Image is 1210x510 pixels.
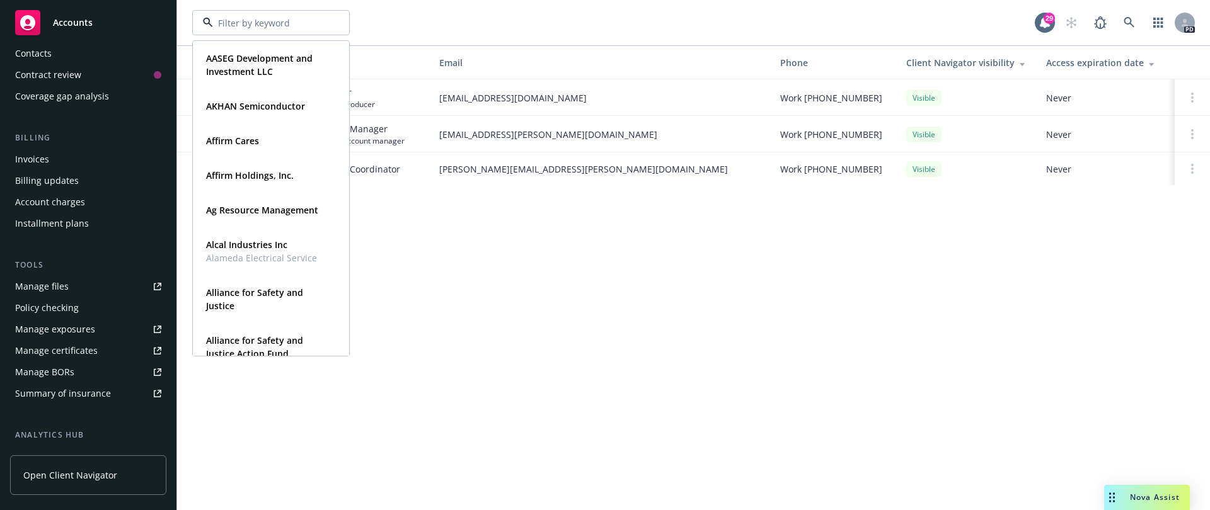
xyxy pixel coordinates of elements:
a: Installment plans [10,213,166,234]
div: Manage files [15,276,69,297]
span: Nova Assist [1130,492,1180,502]
a: Account charges [10,192,166,212]
div: Analytics hub [10,429,166,441]
a: Invoices [10,149,166,169]
a: Manage BORs [10,362,166,382]
div: Visible [906,127,942,142]
div: Summary of insurance [15,383,111,404]
div: Installment plans [15,213,89,234]
div: Billing [10,132,166,144]
div: Email [439,56,760,69]
strong: Affirm Holdings, Inc. [206,169,294,181]
div: Visible [906,90,942,106]
a: Accounts [10,5,166,40]
strong: Affirm Cares [206,135,259,147]
strong: Ag Resource Management [206,204,318,216]
a: Start snowing [1059,10,1084,35]
div: Manage certificates [15,341,98,361]
span: Primary account manager [313,135,405,146]
div: Policy checking [15,298,79,318]
span: [EMAIL_ADDRESS][DOMAIN_NAME] [439,91,760,105]
div: Contacts [15,43,52,64]
strong: Alliance for Safety and Justice Action Fund [206,334,303,360]
span: Work [PHONE_NUMBER] [780,162,882,176]
span: Never [1046,128,1165,141]
a: Search [1117,10,1142,35]
a: Coverage gap analysis [10,86,166,106]
strong: Alcal Industries Inc [206,239,287,251]
span: [PERSON_NAME][EMAIL_ADDRESS][PERSON_NAME][DOMAIN_NAME] [439,162,760,176]
div: Client Navigator visibility [906,56,1026,69]
div: Drag to move [1104,485,1120,510]
a: Manage files [10,276,166,297]
div: Invoices [15,149,49,169]
div: Visible [906,161,942,177]
div: Billing updates [15,171,79,191]
div: Manage BORs [15,362,74,382]
div: Manage exposures [15,319,95,339]
div: Account charges [15,192,85,212]
div: Contract review [15,65,81,85]
a: Switch app [1146,10,1171,35]
span: Open Client Navigator [23,468,117,482]
span: Alameda Electrical Service [206,251,317,264]
a: Manage exposures [10,319,166,339]
div: Tools [10,259,166,271]
a: Policy checking [10,298,166,318]
span: Work [PHONE_NUMBER] [780,91,882,105]
span: Never [1046,91,1165,105]
a: Contract review [10,65,166,85]
span: Work [PHONE_NUMBER] [780,128,882,141]
button: Nova Assist [1104,485,1190,510]
a: Report a Bug [1088,10,1113,35]
div: Coverage gap analysis [15,86,109,106]
span: Accounts [53,18,93,28]
input: Filter by keyword [213,16,324,30]
strong: Alliance for Safety and Justice [206,286,303,312]
div: 29 [1044,13,1055,24]
a: Summary of insurance [10,383,166,404]
a: Manage certificates [10,341,166,361]
div: Phone [780,56,886,69]
a: Billing updates [10,171,166,191]
div: Access expiration date [1046,56,1165,69]
span: Account Coordinator [313,162,400,176]
strong: AKHAN Semiconductor [206,100,305,112]
strong: AASEG Development and Investment LLC [206,52,313,77]
a: Contacts [10,43,166,64]
span: [EMAIL_ADDRESS][PERSON_NAME][DOMAIN_NAME] [439,128,760,141]
span: Never [1046,162,1165,176]
span: Account Manager [313,122,405,135]
div: Role [313,56,419,69]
